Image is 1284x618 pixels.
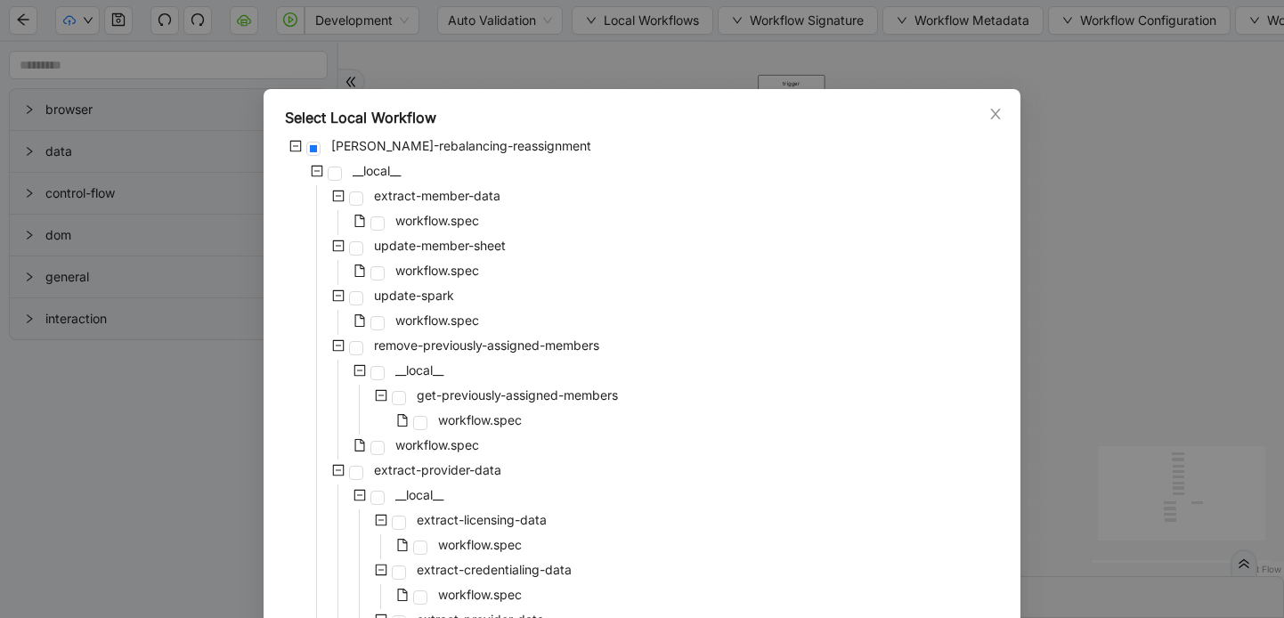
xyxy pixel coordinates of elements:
span: remove-previously-assigned-members [370,335,603,356]
span: remove-previously-assigned-members [374,337,599,353]
span: minus-square [354,489,366,501]
span: minus-square [332,464,345,476]
span: minus-square [332,190,345,202]
span: workflow.spec [392,260,483,281]
span: __local__ [349,160,404,182]
span: extract-member-data [374,188,500,203]
span: close [988,107,1003,121]
span: minus-square [354,364,366,377]
span: minus-square [375,389,387,402]
span: extract-provider-data [374,462,501,477]
span: workflow.spec [392,435,483,456]
span: extract-provider-data [370,459,505,481]
span: extract-credentialing-data [413,559,575,581]
span: virta-rebalancing-reassignment [328,135,595,157]
span: workflow.spec [395,263,479,278]
span: minus-square [375,514,387,526]
span: get-previously-assigned-members [417,387,618,403]
span: update-spark [374,288,454,303]
span: [PERSON_NAME]-rebalancing-reassignment [331,138,591,153]
span: workflow.spec [395,437,479,452]
span: workflow.spec [435,584,525,606]
span: file [396,414,409,427]
span: workflow.spec [435,534,525,556]
span: minus-square [375,564,387,576]
span: __local__ [353,163,401,178]
span: __local__ [395,362,443,378]
span: update-spark [370,285,458,306]
span: minus-square [311,165,323,177]
span: file [354,215,366,227]
span: get-previously-assigned-members [413,385,622,406]
span: file [396,589,409,601]
span: file [354,314,366,327]
span: __local__ [395,487,443,502]
span: file [354,439,366,451]
span: __local__ [392,360,447,381]
span: workflow.spec [392,210,483,232]
span: __local__ [392,484,447,506]
span: workflow.spec [438,537,522,552]
span: update-member-sheet [370,235,509,256]
span: file [354,264,366,277]
span: extract-licensing-data [413,509,550,531]
span: extract-credentialing-data [417,562,572,577]
span: file [396,539,409,551]
span: workflow.spec [438,587,522,602]
button: Close [986,104,1005,124]
span: workflow.spec [392,310,483,331]
span: workflow.spec [435,410,525,431]
span: workflow.spec [438,412,522,427]
span: extract-member-data [370,185,504,207]
span: minus-square [332,289,345,302]
span: extract-licensing-data [417,512,547,527]
span: update-member-sheet [374,238,506,253]
span: minus-square [289,140,302,152]
div: Select Local Workflow [285,107,999,128]
span: workflow.spec [395,313,479,328]
span: minus-square [332,339,345,352]
span: workflow.spec [395,213,479,228]
span: minus-square [332,240,345,252]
